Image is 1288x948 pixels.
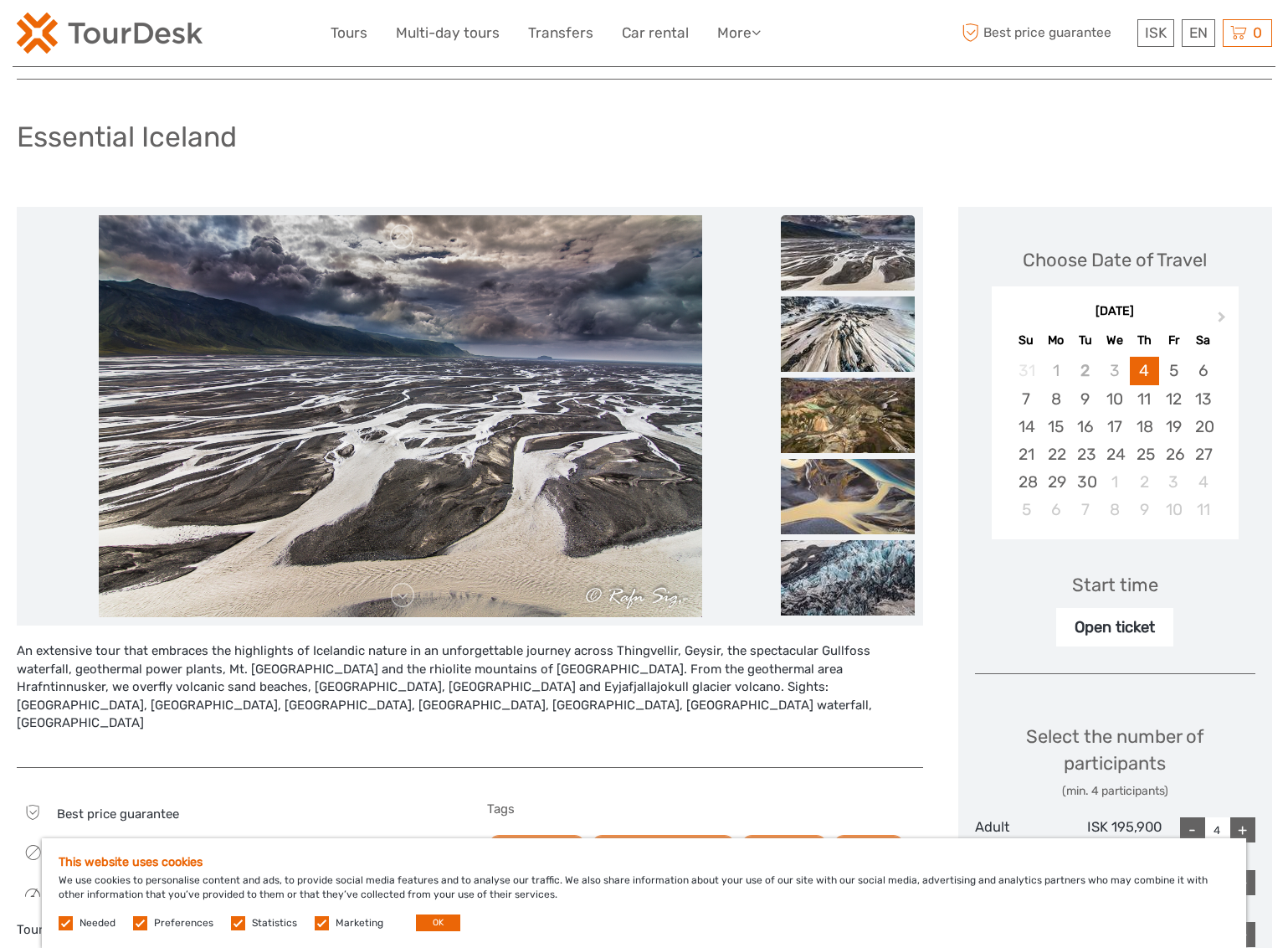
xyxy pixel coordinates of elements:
[396,21,500,45] a: Multi-day tours
[741,835,827,856] a: Highland Tours
[192,26,213,46] button: Open LiveChat chat widget
[1068,817,1162,853] div: ISK 195,900
[1041,385,1070,413] div: Choose Monday, September 8th, 2025
[1041,441,1070,468] div: Choose Monday, September 22nd, 2025
[975,817,1069,853] div: Adult
[592,835,735,856] a: Geothermal and Geological
[1100,468,1129,496] div: Choose Wednesday, October 1st, 2025
[1100,329,1129,352] div: We
[992,303,1239,321] div: [DATE]
[1100,441,1129,468] div: Choose Wednesday, September 24th, 2025
[57,806,179,822] span: Best price guarantee
[1070,385,1100,413] div: Choose Tuesday, September 9th, 2025
[1012,385,1041,413] div: Choose Sunday, September 7th, 2025
[336,916,383,930] label: Marketing
[622,21,689,45] a: Car rental
[80,916,115,930] label: Needed
[1041,357,1070,384] div: Not available Monday, September 1st, 2025
[1130,413,1159,441] div: Choose Thursday, September 18th, 2025
[17,13,203,54] img: 120-15d4194f-c635-41b9-a512-a3cb382bfb57_logo_small.png
[781,378,915,453] img: 15d52dfd522d492582f2961be34ecd29_slider_thumbnail.jpg
[1070,441,1100,468] div: Choose Tuesday, September 23rd, 2025
[1012,496,1041,523] div: Choose Sunday, October 5th, 2025
[1130,385,1159,413] div: Choose Thursday, September 11th, 2025
[975,783,1255,800] div: (min. 4 participants)
[1188,357,1218,384] div: Choose Saturday, September 6th, 2025
[975,724,1255,800] div: Select the number of participants
[1130,441,1159,468] div: Choose Thursday, September 25th, 2025
[1159,357,1188,384] div: Choose Friday, September 5th, 2025
[487,801,923,817] h5: Tags
[1188,385,1218,413] div: Choose Saturday, September 13th, 2025
[1070,329,1100,352] div: Tu
[958,19,1133,47] span: Best price guarantee
[1023,247,1207,273] div: Choose Date of Travel
[1182,19,1215,47] div: EN
[1145,24,1167,41] span: ISK
[1070,357,1100,384] div: Not available Tuesday, September 2nd, 2025
[1070,468,1100,496] div: Choose Tuesday, September 30th, 2025
[1130,496,1159,523] div: Choose Thursday, October 9th, 2025
[1188,329,1218,352] div: Sa
[416,915,460,931] button: OK
[1100,496,1129,523] div: Choose Wednesday, October 8th, 2025
[1159,329,1188,352] div: Fr
[1180,817,1205,842] div: -
[1159,385,1188,413] div: Choose Friday, September 12th, 2025
[1012,357,1041,384] div: Not available Sunday, August 31st, 2025
[17,120,237,154] h1: Essential Iceland
[1188,468,1218,496] div: Choose Saturday, October 4th, 2025
[1070,413,1100,441] div: Choose Tuesday, September 16th, 2025
[154,916,213,930] label: Preferences
[1159,413,1188,441] div: Choose Friday, September 19th, 2025
[1130,468,1159,496] div: Choose Thursday, October 2nd, 2025
[489,835,585,856] a: Helicopter/Plane
[1012,413,1041,441] div: Choose Sunday, September 14th, 2025
[1230,817,1255,842] div: +
[1041,413,1070,441] div: Choose Monday, September 15th, 2025
[1159,468,1188,496] div: Choose Friday, October 3rd, 2025
[331,21,367,45] a: Tours
[528,21,593,45] a: Transfers
[781,540,915,616] img: 16962c9199254ef58ee01ec6da8caa74_slider_thumbnail.jpg
[1188,496,1218,523] div: Choose Saturday, October 11th, 2025
[1070,496,1100,523] div: Choose Tuesday, October 7th, 2025
[59,855,1229,869] h5: This website uses cookies
[1250,24,1265,41] span: 0
[99,215,701,617] img: ad04896e1d594b70b53f81df34585f24_main_slider.jpg
[17,642,923,750] div: An extensive tour that embraces the highlights of Icelandic nature in an unforgettable journey ac...
[1100,385,1129,413] div: Choose Wednesday, September 10th, 2025
[834,835,904,856] a: Hot Springs
[42,838,1246,948] div: We use cookies to personalise content and ads, to provide social media features and to analyse ou...
[1130,357,1159,384] div: Choose Thursday, September 4th, 2025
[997,357,1233,523] div: month 2025-09
[717,21,761,45] a: More
[252,916,297,930] label: Statistics
[1041,468,1070,496] div: Choose Monday, September 29th, 2025
[23,29,189,43] p: We're away right now. Please check back later!
[1012,468,1041,496] div: Choose Sunday, September 28th, 2025
[1056,608,1173,647] div: Open ticket
[1130,329,1159,352] div: Th
[1159,441,1188,468] div: Choose Friday, September 26th, 2025
[1041,496,1070,523] div: Choose Monday, October 6th, 2025
[1041,329,1070,352] div: Mo
[781,296,915,372] img: 5a082f2ac3dc46deb696a5a24acc5399_slider_thumbnail.jpg
[1100,357,1129,384] div: Not available Wednesday, September 3rd, 2025
[1188,441,1218,468] div: Choose Saturday, September 27th, 2025
[1012,441,1041,468] div: Choose Sunday, September 21st, 2025
[781,215,915,291] img: ad04896e1d594b70b53f81df34585f24_slider_thumbnail.jpg
[1159,496,1188,523] div: Choose Friday, October 10th, 2025
[1100,413,1129,441] div: Choose Wednesday, September 17th, 2025
[1072,572,1158,598] div: Start time
[781,459,915,534] img: 3d59018ad6484803a23ef01596685ef5_slider_thumbnail.jpg
[1210,307,1237,334] button: Next Month
[1188,413,1218,441] div: Choose Saturday, September 20th, 2025
[1012,329,1041,352] div: Su
[17,921,453,939] div: Tour Operator:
